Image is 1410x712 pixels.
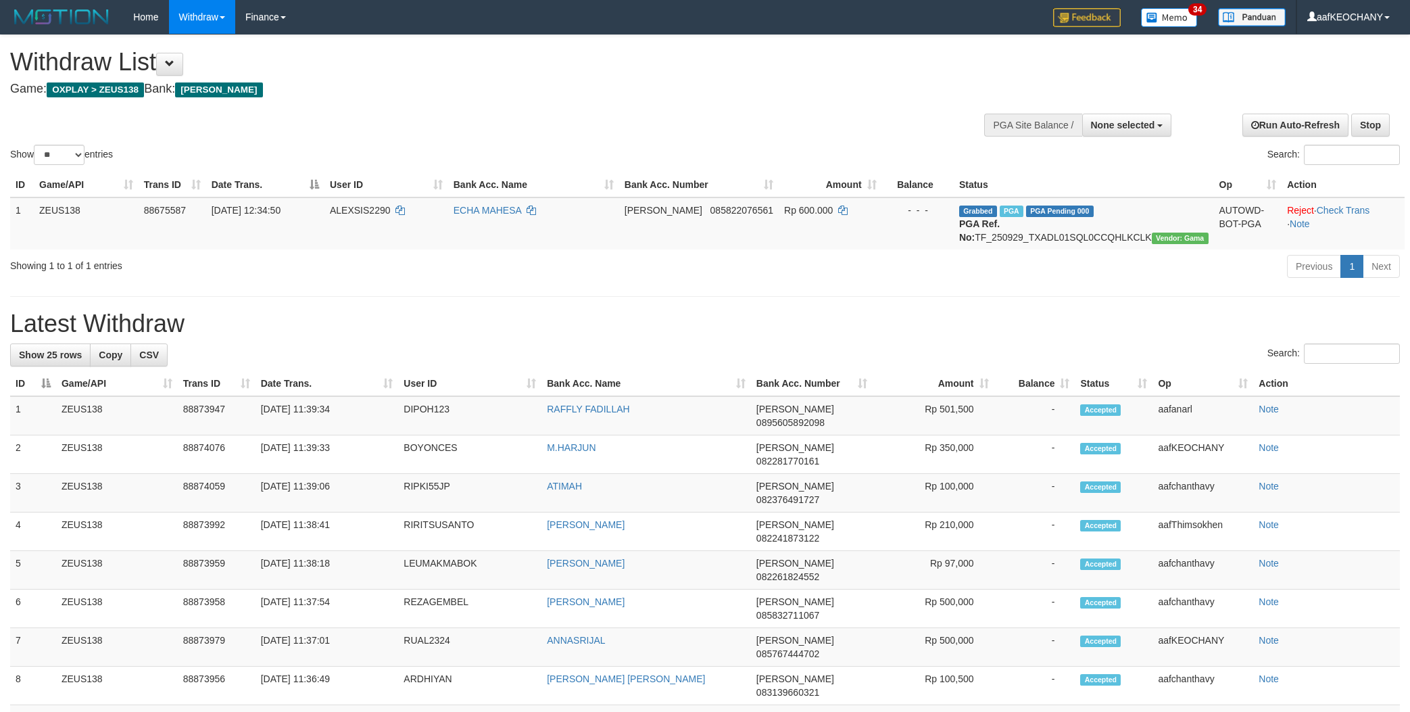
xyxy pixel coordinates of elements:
[90,343,131,366] a: Copy
[756,610,819,621] span: Copy 085832711067 to clipboard
[256,667,399,705] td: [DATE] 11:36:49
[1152,513,1253,551] td: aafThimsokhen
[398,628,541,667] td: RUAL2324
[1259,442,1279,453] a: Note
[448,172,619,197] th: Bank Acc. Name: activate to sort column ascending
[1259,635,1279,646] a: Note
[1214,197,1282,250] td: AUTOWD-BOT-PGA
[178,396,256,435] td: 88873947
[10,396,56,435] td: 1
[10,343,91,366] a: Show 25 rows
[10,628,56,667] td: 7
[1304,145,1400,165] input: Search:
[1317,205,1370,216] a: Check Trans
[547,635,605,646] a: ANNASRIJAL
[1152,628,1253,667] td: aafKEOCHANY
[1253,371,1400,396] th: Action
[882,172,954,197] th: Balance
[1340,255,1363,278] a: 1
[56,667,178,705] td: ZEUS138
[398,551,541,590] td: LEUMAKMABOK
[56,551,178,590] td: ZEUS138
[10,49,927,76] h1: Withdraw List
[1290,218,1310,229] a: Note
[1141,8,1198,27] img: Button%20Memo.svg
[256,513,399,551] td: [DATE] 11:38:41
[1080,481,1121,493] span: Accepted
[56,474,178,513] td: ZEUS138
[398,435,541,474] td: BOYONCES
[1287,205,1314,216] a: Reject
[10,513,56,551] td: 4
[256,474,399,513] td: [DATE] 11:39:06
[873,396,994,435] td: Rp 501,500
[1080,443,1121,454] span: Accepted
[99,350,122,360] span: Copy
[1152,667,1253,705] td: aafchanthavy
[256,551,399,590] td: [DATE] 11:38:18
[756,519,834,530] span: [PERSON_NAME]
[10,590,56,628] td: 6
[756,404,834,414] span: [PERSON_NAME]
[330,205,391,216] span: ALEXSIS2290
[10,310,1400,337] h1: Latest Withdraw
[756,417,825,428] span: Copy 0895605892098 to clipboard
[1259,558,1279,569] a: Note
[784,205,833,216] span: Rp 600.000
[1082,114,1172,137] button: None selected
[541,371,751,396] th: Bank Acc. Name: activate to sort column ascending
[779,172,882,197] th: Amount: activate to sort column ascending
[756,533,819,544] span: Copy 082241873122 to clipboard
[984,114,1081,137] div: PGA Site Balance /
[756,687,819,698] span: Copy 083139660321 to clipboard
[756,571,819,582] span: Copy 082261824552 to clipboard
[547,404,629,414] a: RAFFLY FADILLAH
[10,371,56,396] th: ID: activate to sort column descending
[178,371,256,396] th: Trans ID: activate to sort column ascending
[873,371,994,396] th: Amount: activate to sort column ascending
[10,435,56,474] td: 2
[175,82,262,97] span: [PERSON_NAME]
[1000,206,1023,217] span: Marked by aafpengsreynich
[994,371,1075,396] th: Balance: activate to sort column ascending
[994,628,1075,667] td: -
[994,474,1075,513] td: -
[34,145,84,165] select: Showentries
[56,371,178,396] th: Game/API: activate to sort column ascending
[398,513,541,551] td: RIRITSUSANTO
[10,197,34,250] td: 1
[256,435,399,474] td: [DATE] 11:39:33
[756,648,819,659] span: Copy 085767444702 to clipboard
[398,396,541,435] td: DIPOH123
[756,673,834,684] span: [PERSON_NAME]
[256,371,399,396] th: Date Trans.: activate to sort column ascending
[398,667,541,705] td: ARDHIYAN
[547,673,705,684] a: [PERSON_NAME] [PERSON_NAME]
[56,628,178,667] td: ZEUS138
[178,628,256,667] td: 88873979
[178,667,256,705] td: 88873956
[954,197,1214,250] td: TF_250929_TXADL01SQL0CCQHLKCLK
[1053,8,1121,27] img: Feedback.jpg
[888,204,948,217] div: - - -
[139,350,159,360] span: CSV
[547,596,625,607] a: [PERSON_NAME]
[1259,481,1279,492] a: Note
[756,494,819,505] span: Copy 082376491727 to clipboard
[10,82,927,96] h4: Game: Bank:
[144,205,186,216] span: 88675587
[756,456,819,467] span: Copy 082281770161 to clipboard
[710,205,773,216] span: Copy 085822076561 to clipboard
[756,558,834,569] span: [PERSON_NAME]
[1351,114,1390,137] a: Stop
[47,82,144,97] span: OXPLAY > ZEUS138
[1152,435,1253,474] td: aafKEOCHANY
[10,145,113,165] label: Show entries
[1259,519,1279,530] a: Note
[1282,197,1405,250] td: · ·
[756,442,834,453] span: [PERSON_NAME]
[954,172,1214,197] th: Status
[19,350,82,360] span: Show 25 rows
[751,371,873,396] th: Bank Acc. Number: activate to sort column ascending
[178,551,256,590] td: 88873959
